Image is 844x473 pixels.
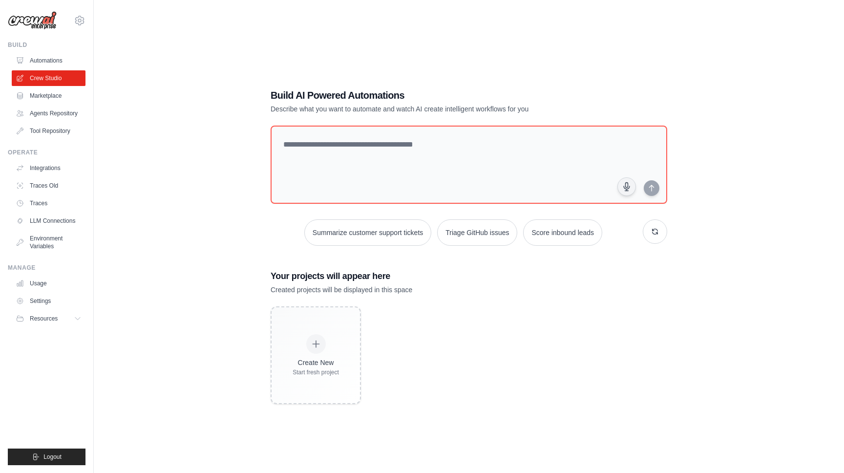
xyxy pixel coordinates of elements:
a: Environment Variables [12,231,85,254]
div: Create New [293,358,339,367]
a: Tool Repository [12,123,85,139]
h3: Your projects will appear here [271,269,667,283]
a: Agents Repository [12,106,85,121]
a: Traces Old [12,178,85,193]
a: Marketplace [12,88,85,104]
span: Resources [30,315,58,322]
a: Traces [12,195,85,211]
button: Score inbound leads [523,219,602,246]
button: Click to speak your automation idea [617,177,636,196]
div: Build [8,41,85,49]
a: Usage [12,276,85,291]
button: Resources [12,311,85,326]
button: Triage GitHub issues [437,219,517,246]
a: Settings [12,293,85,309]
a: Integrations [12,160,85,176]
a: Crew Studio [12,70,85,86]
div: Operate [8,149,85,156]
span: Logout [43,453,62,461]
img: Logo [8,11,57,30]
button: Get new suggestions [643,219,667,244]
button: Logout [8,449,85,465]
div: Manage [8,264,85,272]
a: LLM Connections [12,213,85,229]
p: Created projects will be displayed in this space [271,285,667,295]
h1: Build AI Powered Automations [271,88,599,102]
div: Start fresh project [293,368,339,376]
button: Summarize customer support tickets [304,219,431,246]
a: Automations [12,53,85,68]
p: Describe what you want to automate and watch AI create intelligent workflows for you [271,104,599,114]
